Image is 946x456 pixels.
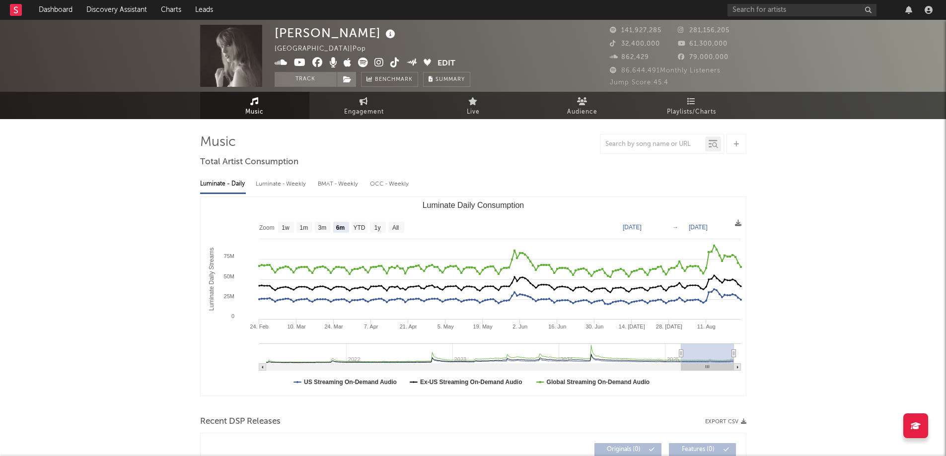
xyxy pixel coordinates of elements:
[697,324,715,329] text: 11. Aug
[672,224,678,231] text: →
[336,224,344,231] text: 6m
[675,447,721,453] span: Features ( 0 )
[223,253,234,259] text: 75M
[374,224,380,231] text: 1y
[689,224,708,231] text: [DATE]
[585,324,603,329] text: 30. Jun
[512,324,527,329] text: 2. Jun
[436,77,465,82] span: Summary
[304,379,397,386] text: US Streaming On-Demand Audio
[601,447,647,453] span: Originals ( 0 )
[201,197,746,395] svg: Luminate Daily Consumption
[318,224,326,231] text: 3m
[728,4,876,16] input: Search for artists
[200,176,246,193] div: Luminate - Daily
[610,41,660,47] span: 32,400,000
[324,324,343,329] text: 24. Mar
[567,106,597,118] span: Audience
[437,324,454,329] text: 5. May
[250,324,268,329] text: 24. Feb
[223,273,234,279] text: 50M
[610,27,661,34] span: 141,927,285
[200,156,298,168] span: Total Artist Consumption
[275,72,337,87] button: Track
[422,201,524,209] text: Luminate Daily Consumption
[618,324,645,329] text: 14. [DATE]
[282,224,290,231] text: 1w
[705,419,746,425] button: Export CSV
[245,106,264,118] span: Music
[637,92,746,119] a: Playlists/Charts
[200,92,309,119] a: Music
[546,379,650,386] text: Global Streaming On-Demand Audio
[678,54,728,61] span: 79,000,000
[467,106,480,118] span: Live
[399,324,417,329] text: 21. Apr
[437,58,455,70] button: Edit
[370,176,410,193] div: OCC - Weekly
[669,443,736,456] button: Features(0)
[420,379,522,386] text: Ex-US Streaming On-Demand Audio
[208,248,215,311] text: Luminate Daily Streams
[259,224,275,231] text: Zoom
[623,224,642,231] text: [DATE]
[678,27,729,34] span: 281,156,205
[318,176,360,193] div: BMAT - Weekly
[364,324,378,329] text: 7. Apr
[392,224,398,231] text: All
[231,313,234,319] text: 0
[600,140,705,148] input: Search by song name or URL
[275,25,398,41] div: [PERSON_NAME]
[256,176,308,193] div: Luminate - Weekly
[423,72,470,87] button: Summary
[667,106,716,118] span: Playlists/Charts
[594,443,661,456] button: Originals(0)
[375,74,413,86] span: Benchmark
[678,41,728,47] span: 61,300,000
[344,106,384,118] span: Engagement
[299,224,308,231] text: 1m
[419,92,528,119] a: Live
[361,72,418,87] a: Benchmark
[287,324,306,329] text: 10. Mar
[655,324,682,329] text: 28. [DATE]
[275,43,377,55] div: [GEOGRAPHIC_DATA] | Pop
[610,79,668,86] span: Jump Score: 45.4
[223,293,234,299] text: 25M
[309,92,419,119] a: Engagement
[200,416,281,428] span: Recent DSP Releases
[528,92,637,119] a: Audience
[610,54,649,61] span: 862,429
[473,324,493,329] text: 19. May
[610,67,721,74] span: 86,644,491 Monthly Listeners
[353,224,365,231] text: YTD
[548,324,566,329] text: 16. Jun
